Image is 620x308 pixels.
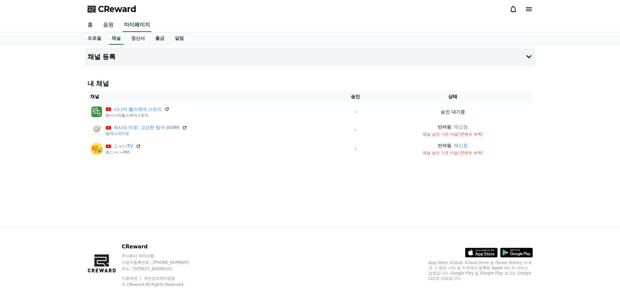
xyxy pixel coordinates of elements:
button: 채널 등록 [85,48,535,66]
p: 반려됨 [438,142,451,149]
p: @ニャハ-d6h [106,150,141,155]
p: 승인 대기중 [441,109,465,115]
a: 마이페이지 [123,18,151,32]
p: @시니어헬스케어스토리 [106,113,170,118]
a: 알림 [170,32,189,45]
p: @역사의미로 [106,131,187,136]
a: 홈 [82,18,98,32]
img: 역사의 미로: 고요한 탐구 ASMR [90,124,103,137]
span: CReward [98,4,136,14]
p: 반려됨 [438,124,451,130]
a: 정산서 [126,32,150,45]
p: 사업자등록번호 : [PHONE_NUMBER] [122,260,201,265]
button: 재신청 [454,124,468,130]
img: ニャハTV [90,142,103,155]
th: 상태 [373,91,532,103]
p: - [341,109,371,115]
a: 개인정보처리방침 [144,276,175,281]
p: 주식회사 와이피랩 [122,253,201,258]
p: - [341,145,371,152]
p: 채널 승인 기준 미달 (콘텐츠 부족) [376,150,530,155]
p: CReward [122,243,201,251]
a: ニャハTV [114,143,133,150]
a: 이용약관 [122,276,142,281]
a: 음원 [98,18,119,32]
a: 프로필 [82,32,106,45]
th: 승인 [338,91,373,103]
a: CReward [88,4,136,14]
a: 채널 [109,32,123,45]
h4: 채널 등록 [88,53,116,60]
img: 시니어 헬스케어 스토리 [90,105,103,118]
p: App Store, iCloud, iCloud Drive 및 iTunes Store는 미국과 그 밖의 나라 및 지역에서 등록된 Apple Inc.의 서비스 상표입니다. Goo... [429,260,533,281]
th: 채널 [88,91,338,103]
p: © CReward All Rights Reserved. [122,282,201,287]
p: 채널 승인 기준 미달 (콘텐츠 부족) [376,132,530,137]
a: 역사의 미로: 고요한 탐구 ASMR [114,124,180,131]
h4: 내 채널 [88,79,533,88]
button: 재신청 [454,142,468,149]
p: 주소 : [STREET_ADDRESS] [122,266,201,271]
a: 출금 [150,32,170,45]
a: 시니어 헬스케어 스토리 [114,106,162,113]
p: - [341,127,371,134]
